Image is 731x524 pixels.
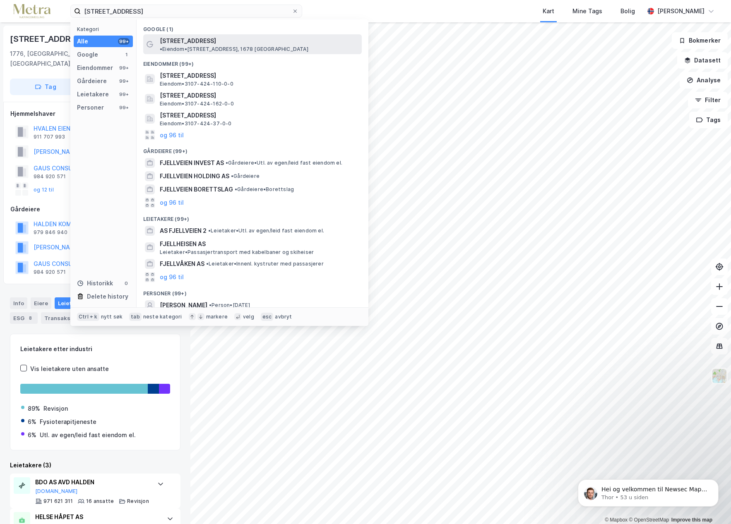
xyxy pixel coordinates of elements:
[10,460,180,470] div: Leietakere (3)
[160,239,358,249] span: FJELLHEISEN AS
[620,6,635,16] div: Bolig
[671,517,712,523] a: Improve this map
[543,6,554,16] div: Kart
[137,209,368,224] div: Leietakere (99+)
[118,104,130,111] div: 99+
[160,259,204,269] span: FJELLVÅKEN AS
[657,6,705,16] div: [PERSON_NAME]
[160,130,184,140] button: og 96 til
[160,81,233,87] span: Eiendom • 3107-424-110-0-0
[605,517,628,523] a: Mapbox
[129,313,142,321] div: tab
[36,32,143,39] p: Message from Thor, sent 53 u siden
[160,171,229,181] span: FJELLVEIEN HOLDING AS
[160,71,358,81] span: [STREET_ADDRESS]
[10,297,27,309] div: Info
[209,302,250,309] span: Person • [DATE]
[10,312,38,324] div: ESG
[680,72,728,89] button: Analyse
[77,103,104,112] div: Personer
[160,272,184,282] button: og 96 til
[87,292,128,301] div: Delete history
[28,417,36,427] div: 6%
[137,141,368,156] div: Gårdeiere (99+)
[31,297,51,309] div: Eiere
[55,297,101,309] div: Leietakere
[86,498,114,505] div: 16 ansatte
[160,120,232,127] span: Eiendom • 3107-424-37-0-0
[226,160,342,166] span: Gårdeiere • Utl. av egen/leid fast eiendom el.
[689,112,728,128] button: Tags
[143,313,182,320] div: neste kategori
[77,89,109,99] div: Leietakere
[10,49,139,69] div: 1776, [GEOGRAPHIC_DATA], [GEOGRAPHIC_DATA]
[13,4,50,19] img: metra-logo.256734c3b2bbffee19d4.png
[137,284,368,299] div: Personer (99+)
[565,462,731,520] iframe: Intercom notifications melding
[160,249,314,256] span: Leietaker • Passasjertransport med kabelbaner og skiheiser
[10,109,180,119] div: Hjemmelshaver
[127,498,149,505] div: Revisjon
[160,46,308,53] span: Eiendom • [STREET_ADDRESS], 1678 [GEOGRAPHIC_DATA]
[118,91,130,98] div: 99+
[35,477,149,487] div: BDO AS AVD HALDEN
[160,198,184,208] button: og 96 til
[160,300,207,310] span: [PERSON_NAME]
[77,76,107,86] div: Gårdeiere
[118,78,130,84] div: 99+
[10,204,180,214] div: Gårdeiere
[118,65,130,71] div: 99+
[677,52,728,69] button: Datasett
[206,261,209,267] span: •
[208,227,324,234] span: Leietaker • Utl. av egen/leid fast eiendom el.
[572,6,602,16] div: Mine Tags
[30,364,109,374] div: Vis leietakere uten ansatte
[261,313,274,321] div: esc
[209,302,212,308] span: •
[672,32,728,49] button: Bokmerker
[226,160,228,166] span: •
[206,313,228,320] div: markere
[34,269,66,275] div: 984 920 571
[77,26,133,32] div: Kategori
[123,280,130,287] div: 0
[43,498,73,505] div: 971 621 311
[20,344,170,354] div: Leietakere etter industri
[712,368,727,384] img: Z
[77,63,113,73] div: Eiendommer
[34,173,66,180] div: 984 920 571
[160,158,224,168] span: FJELLVEIEN INVEST AS
[160,91,358,100] span: [STREET_ADDRESS]
[160,110,358,120] span: [STREET_ADDRESS]
[34,134,65,140] div: 911 707 993
[231,173,233,179] span: •
[629,517,669,523] a: OpenStreetMap
[40,417,96,427] div: Fysioterapitjeneste
[160,46,162,52] span: •
[34,229,67,236] div: 979 846 940
[77,313,99,321] div: Ctrl + k
[137,19,368,34] div: Google (1)
[36,24,142,64] span: Hei og velkommen til Newsec Maps, [PERSON_NAME] 🥳 Om det er du lurer på så kan du enkelt chatte d...
[43,404,68,414] div: Revisjon
[208,227,211,234] span: •
[77,50,98,60] div: Google
[81,5,292,17] input: Søk på adresse, matrikkel, gårdeiere, leietakere eller personer
[160,226,207,236] span: AS FJELLVEIEN 2
[275,313,292,320] div: avbryt
[206,261,324,267] span: Leietaker • Innenl. kystruter med passasjerer
[118,38,130,45] div: 99+
[160,184,233,194] span: FJELLVEIEN BORETTSLAG
[28,430,36,440] div: 6%
[10,32,91,45] div: [STREET_ADDRESS]
[160,100,234,107] span: Eiendom • 3107-424-162-0-0
[235,186,294,193] span: Gårdeiere • Borettslag
[243,313,254,320] div: velg
[101,313,123,320] div: nytt søk
[77,278,113,288] div: Historikk
[231,173,260,179] span: Gårdeiere
[688,92,728,108] button: Filter
[10,79,81,95] button: Tag
[77,36,88,46] div: Alle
